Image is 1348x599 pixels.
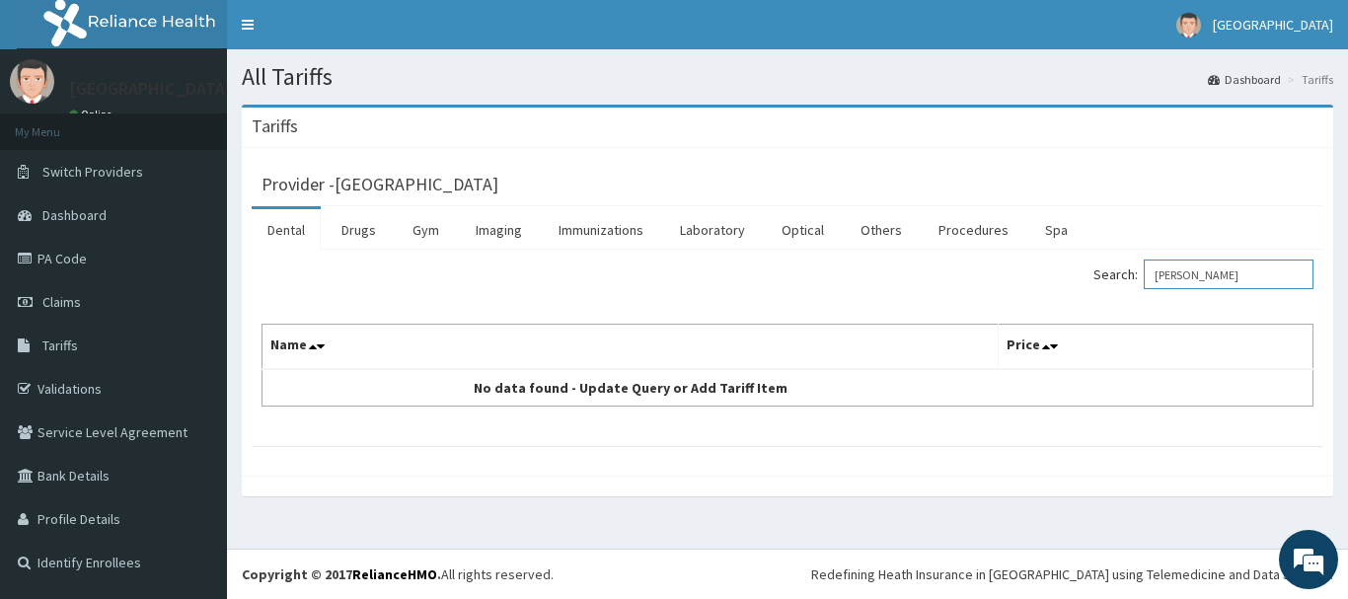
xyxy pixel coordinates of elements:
footer: All rights reserved. [227,549,1348,599]
label: Search: [1093,260,1313,289]
p: [GEOGRAPHIC_DATA] [69,80,232,98]
a: Dental [252,209,321,251]
a: Online [69,108,116,121]
a: Optical [766,209,840,251]
td: No data found - Update Query or Add Tariff Item [262,369,999,407]
h3: Tariffs [252,117,298,135]
li: Tariffs [1283,71,1333,88]
strong: Copyright © 2017 . [242,565,441,583]
img: d_794563401_company_1708531726252_794563401 [37,99,80,148]
span: Switch Providers [42,163,143,181]
th: Name [262,325,999,370]
input: Search: [1144,260,1313,289]
span: Dashboard [42,206,107,224]
div: Chat with us now [103,111,332,136]
a: Procedures [923,209,1024,251]
span: We're online! [114,176,272,375]
img: User Image [1176,13,1201,37]
img: User Image [10,59,54,104]
span: [GEOGRAPHIC_DATA] [1213,16,1333,34]
a: Drugs [326,209,392,251]
textarea: Type your message and hit 'Enter' [10,394,376,463]
a: Spa [1029,209,1084,251]
th: Price [998,325,1313,370]
span: Claims [42,293,81,311]
a: Gym [397,209,455,251]
a: Laboratory [664,209,761,251]
a: Dashboard [1208,71,1281,88]
a: Immunizations [543,209,659,251]
h3: Provider - [GEOGRAPHIC_DATA] [262,176,498,193]
a: Imaging [460,209,538,251]
div: Minimize live chat window [324,10,371,57]
h1: All Tariffs [242,64,1333,90]
a: RelianceHMO [352,565,437,583]
div: Redefining Heath Insurance in [GEOGRAPHIC_DATA] using Telemedicine and Data Science! [811,564,1333,584]
a: Others [845,209,918,251]
span: Tariffs [42,337,78,354]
